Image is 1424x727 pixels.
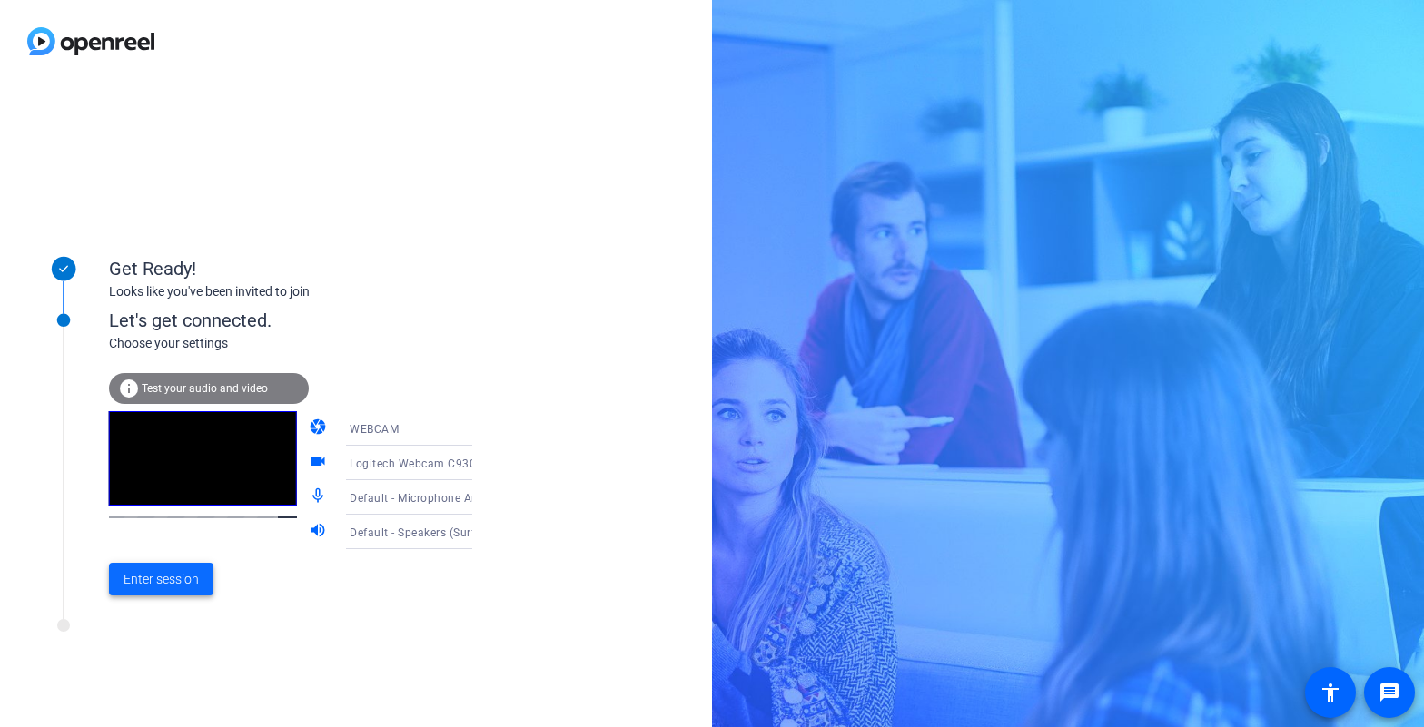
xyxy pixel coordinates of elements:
[109,307,509,334] div: Let's get connected.
[142,382,268,395] span: Test your audio and video
[350,456,551,470] span: Logitech Webcam C930e (046d:0843)
[1320,682,1341,703] mat-icon: accessibility
[309,452,331,474] mat-icon: videocam
[309,486,331,508] mat-icon: mic_none
[109,563,213,595] button: Enter session
[309,521,331,543] mat-icon: volume_up
[109,255,472,282] div: Get Ready!
[309,418,331,439] mat-icon: camera
[350,490,662,505] span: Default - Microphone Array (Surface High Definition Audio)
[118,378,140,399] mat-icon: info
[124,570,199,589] span: Enter session
[109,334,509,353] div: Choose your settings
[350,525,616,539] span: Default - Speakers (Surface High Definition Audio)
[350,423,399,436] span: WEBCAM
[109,282,472,301] div: Looks like you've been invited to join
[1379,682,1400,703] mat-icon: message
